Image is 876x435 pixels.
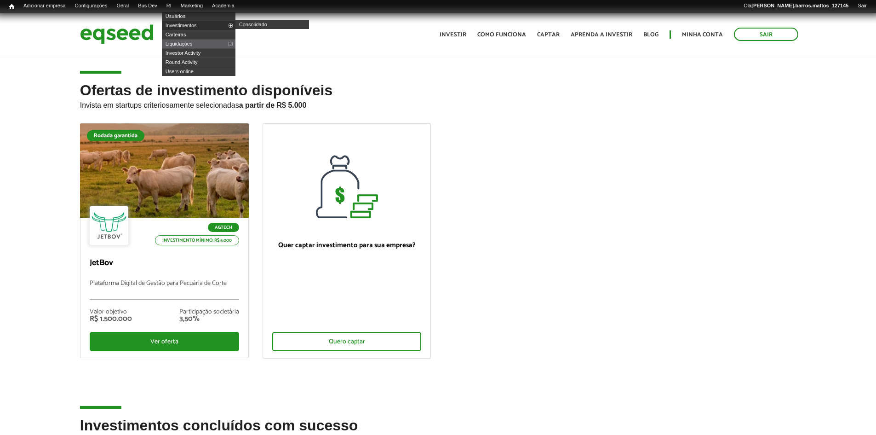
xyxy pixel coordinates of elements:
[853,2,871,10] a: Sair
[19,2,70,10] a: Adicionar empresa
[739,2,853,10] a: Olá[PERSON_NAME].barros.mattos_127145
[176,2,207,10] a: Marketing
[70,2,112,10] a: Configurações
[682,32,723,38] a: Minha conta
[155,235,239,245] p: Investimento mínimo: R$ 5.000
[162,2,176,10] a: RI
[90,315,132,323] div: R$ 1.500.000
[477,32,526,38] a: Como funciona
[571,32,632,38] a: Aprenda a investir
[5,2,19,11] a: Início
[263,123,431,359] a: Quer captar investimento para sua empresa? Quero captar
[112,2,133,10] a: Geral
[537,32,560,38] a: Captar
[207,2,239,10] a: Academia
[90,258,239,268] p: JetBov
[272,241,422,249] p: Quer captar investimento para sua empresa?
[179,309,239,315] div: Participação societária
[80,99,796,110] p: Invista em startups criteriosamente selecionadas
[80,82,796,123] h2: Ofertas de investimento disponíveis
[90,309,132,315] div: Valor objetivo
[440,32,466,38] a: Investir
[643,32,658,38] a: Blog
[751,3,848,8] strong: [PERSON_NAME].barros.mattos_127145
[208,223,239,232] p: Agtech
[80,22,154,46] img: EqSeed
[90,332,239,351] div: Ver oferta
[239,101,307,109] strong: a partir de R$ 5.000
[9,3,14,10] span: Início
[87,130,144,141] div: Rodada garantida
[80,123,249,358] a: Rodada garantida Agtech Investimento mínimo: R$ 5.000 JetBov Plataforma Digital de Gestão para Pe...
[179,315,239,323] div: 3,50%
[162,12,235,21] a: Usuários
[734,28,798,41] a: Sair
[90,280,239,300] p: Plataforma Digital de Gestão para Pecuária de Corte
[272,332,422,351] div: Quero captar
[133,2,162,10] a: Bus Dev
